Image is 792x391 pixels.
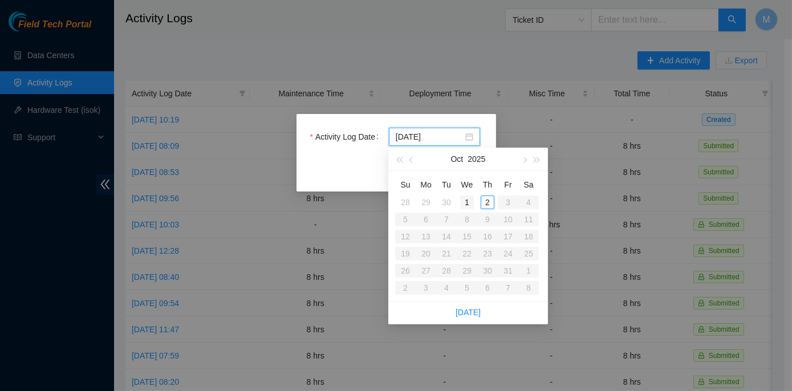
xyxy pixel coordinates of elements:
[457,176,477,194] th: We
[518,176,539,194] th: Sa
[468,148,485,170] button: 2025
[416,176,436,194] th: Mo
[456,308,481,317] a: [DATE]
[419,195,433,209] div: 29
[399,195,412,209] div: 28
[436,176,457,194] th: Tu
[498,176,518,194] th: Fr
[396,131,463,143] input: Activity Log Date
[395,176,416,194] th: Su
[477,176,498,194] th: Th
[451,148,464,170] button: Oct
[460,195,474,209] div: 1
[457,194,477,211] td: 2025-10-01
[477,194,498,211] td: 2025-10-02
[481,195,494,209] div: 2
[440,195,453,209] div: 30
[310,128,383,146] label: Activity Log Date
[436,194,457,211] td: 2025-09-30
[416,194,436,211] td: 2025-09-29
[395,194,416,211] td: 2025-09-28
